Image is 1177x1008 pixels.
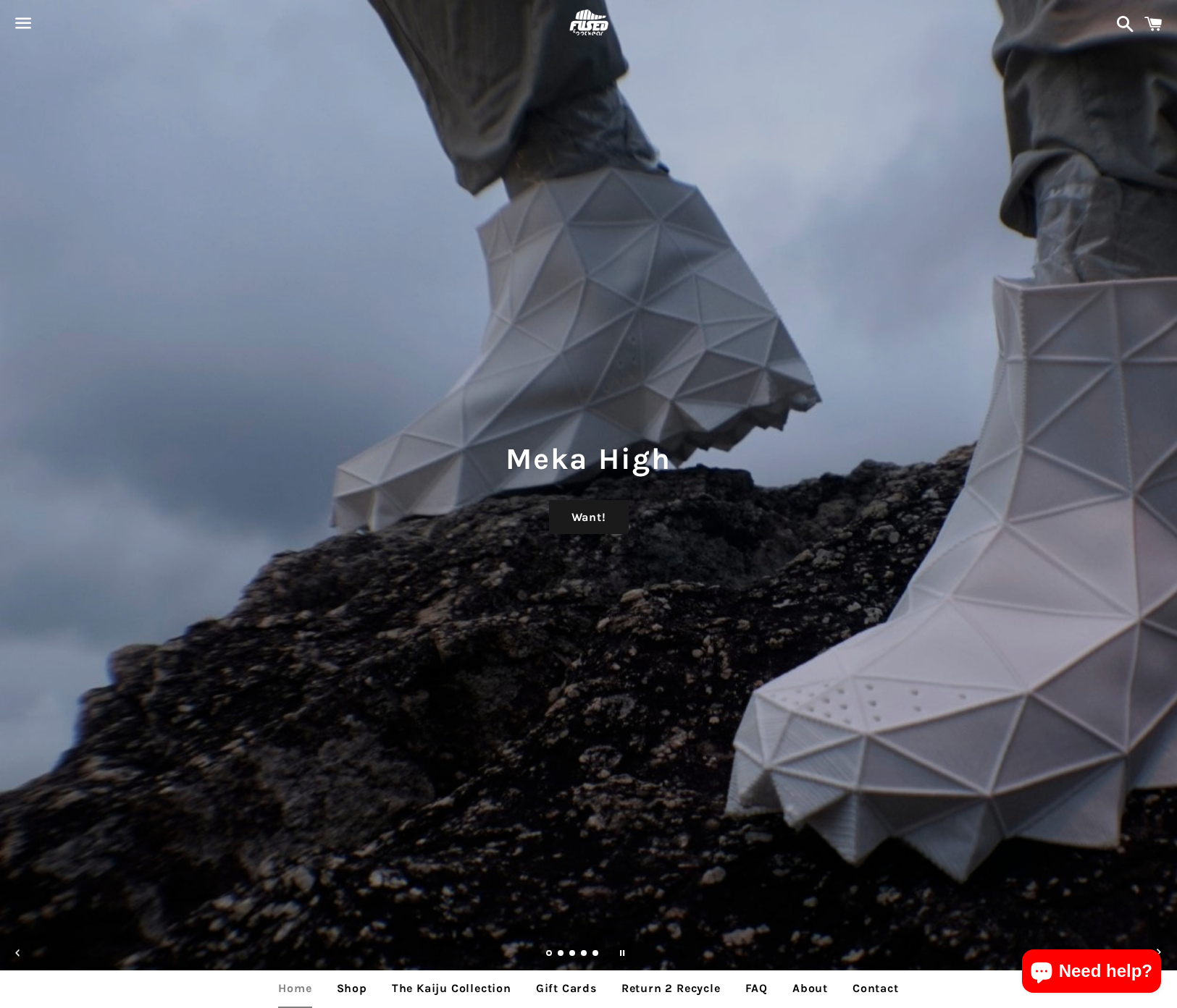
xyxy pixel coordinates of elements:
a: Slide 1, current [546,951,553,958]
a: Load slide 3 [569,951,577,958]
a: Home [267,970,322,1007]
a: Load slide 2 [558,951,565,958]
a: About [782,970,839,1007]
button: Pause slideshow [606,937,638,969]
a: Load slide 4 [581,951,588,958]
a: Want! [549,500,629,535]
a: Contact [842,970,910,1007]
a: The Kaiju Collection [381,970,522,1007]
a: FAQ [734,970,779,1007]
button: Next slide [1143,937,1175,969]
a: Load slide 5 [592,951,600,958]
button: Previous slide [2,937,34,969]
a: Shop [326,970,378,1007]
h1: Meka High [14,438,1163,480]
a: Gift Cards [525,970,608,1007]
inbox-online-store-chat: Shopify online store chat [1018,949,1165,996]
a: Return 2 Recycle [611,970,732,1007]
